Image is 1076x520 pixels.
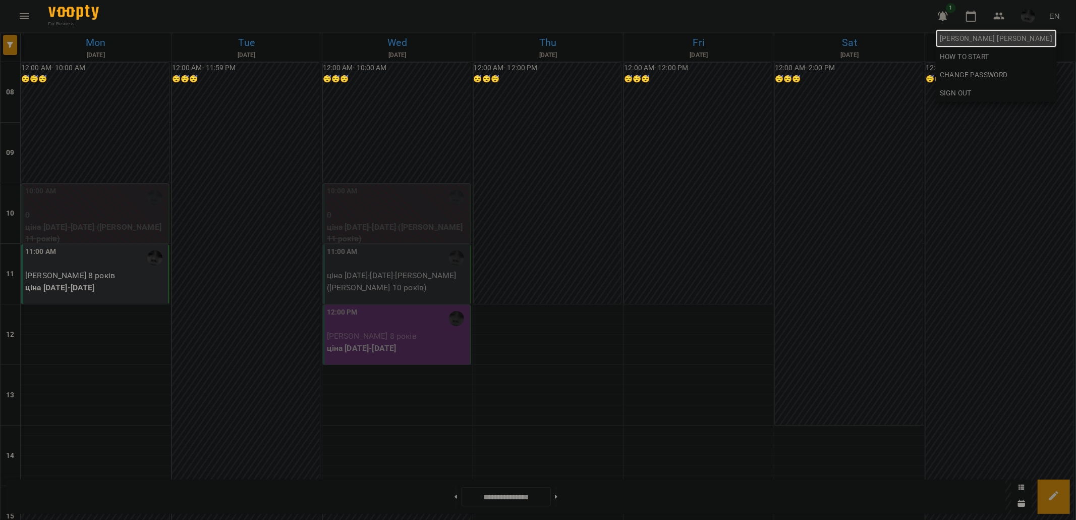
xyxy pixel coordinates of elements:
span: Sign Out [940,87,972,99]
button: Sign Out [936,84,1057,102]
span: [PERSON_NAME] [PERSON_NAME] [940,32,1053,44]
a: How to start [936,47,993,66]
a: Change Password [936,66,1057,84]
span: How to start [940,50,989,63]
a: [PERSON_NAME] [PERSON_NAME] [936,29,1057,47]
span: Change Password [940,69,1053,81]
